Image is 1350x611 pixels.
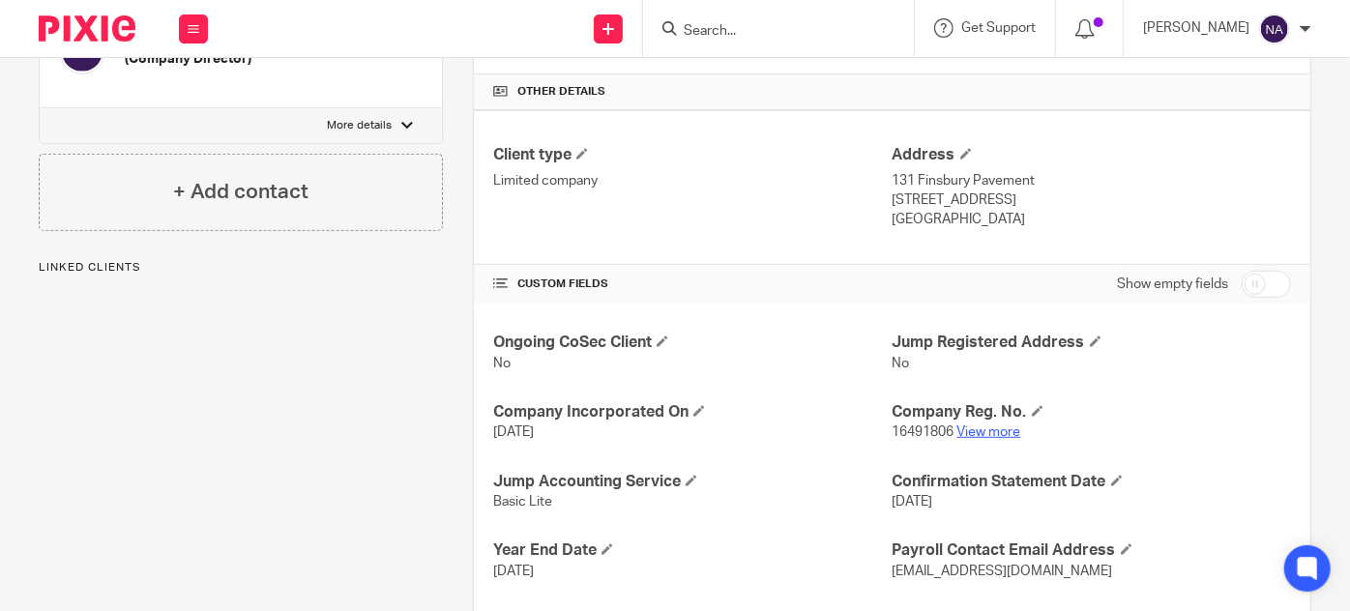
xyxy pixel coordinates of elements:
h4: Ongoing CoSec Client [493,333,892,353]
h4: CUSTOM FIELDS [493,276,892,292]
span: [DATE] [493,425,534,439]
p: Linked clients [39,260,443,276]
p: 131 Finsbury Pavement [893,171,1291,190]
h4: Confirmation Statement Date [893,472,1291,492]
input: Search [682,23,856,41]
span: Basic Lite [493,495,552,509]
a: View more [957,425,1021,439]
h4: Company Incorporated On [493,402,892,422]
h4: Jump Registered Address [893,333,1291,353]
label: Show empty fields [1117,275,1228,294]
p: More details [327,118,392,133]
p: [STREET_ADDRESS] [893,190,1291,210]
h4: + Add contact [173,177,308,207]
p: [PERSON_NAME] [1143,18,1249,38]
h4: Payroll Contact Email Address [893,540,1291,561]
h4: Address [893,145,1291,165]
h5: (Company Director) [125,49,378,69]
span: [DATE] [493,565,534,578]
p: Limited company [493,171,892,190]
h4: Client type [493,145,892,165]
span: No [493,357,511,370]
h4: Company Reg. No. [893,402,1291,422]
img: svg%3E [1259,14,1290,44]
img: Pixie [39,15,135,42]
span: [EMAIL_ADDRESS][DOMAIN_NAME] [893,565,1113,578]
span: No [893,357,910,370]
span: Other details [517,84,605,100]
p: [GEOGRAPHIC_DATA] [893,210,1291,229]
h4: Year End Date [493,540,892,561]
span: Get Support [961,21,1036,35]
span: [DATE] [893,495,933,509]
h4: Jump Accounting Service [493,472,892,492]
span: 16491806 [893,425,954,439]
